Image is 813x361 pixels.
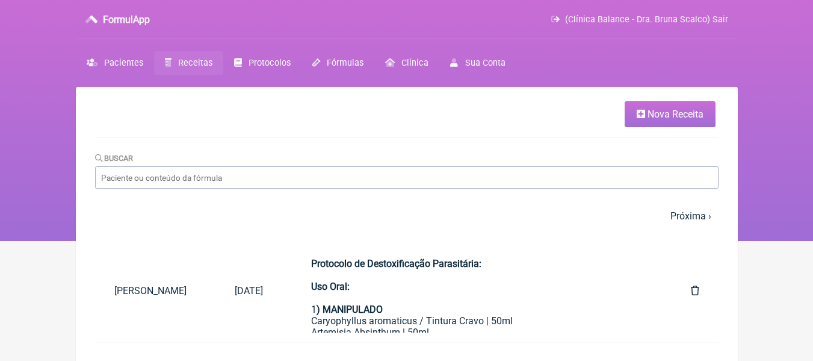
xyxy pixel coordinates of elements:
[311,258,481,269] strong: Protocolo de Destoxificação Parasitária:
[311,327,643,338] div: Artemisia Absinthum | 50ml
[215,275,282,306] a: [DATE]
[292,248,662,333] a: Protocolo de Destoxificação Parasitária:Uso Oral:1) MANIPULADOCaryophyllus aromaticus / Tintura C...
[374,51,439,75] a: Clínica
[154,51,223,75] a: Receitas
[311,281,350,292] strong: Uso Oral:
[551,14,728,25] a: (Clínica Balance - Dra. Bruna Scalco) Sair
[648,108,703,120] span: Nova Receita
[95,154,134,163] label: Buscar
[311,315,643,327] div: Caryophyllus aromaticus / Tintura Cravo | 50ml
[104,58,143,68] span: Pacientes
[670,210,711,222] a: Próxima ›
[95,275,215,306] a: [PERSON_NAME]
[439,51,516,75] a: Sua Conta
[95,166,719,189] input: Paciente ou conteúdo da fórmula
[565,14,728,25] span: (Clínica Balance - Dra. Bruna Scalco) Sair
[301,51,374,75] a: Fórmulas
[103,14,150,25] h3: FormulApp
[327,58,363,68] span: Fórmulas
[95,203,719,229] nav: pager
[625,101,716,127] a: Nova Receita
[178,58,212,68] span: Receitas
[465,58,505,68] span: Sua Conta
[223,51,301,75] a: Protocolos
[76,51,154,75] a: Pacientes
[401,58,428,68] span: Clínica
[311,258,643,315] div: 1
[249,58,291,68] span: Protocolos
[317,304,383,315] strong: ) MANIPULADO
